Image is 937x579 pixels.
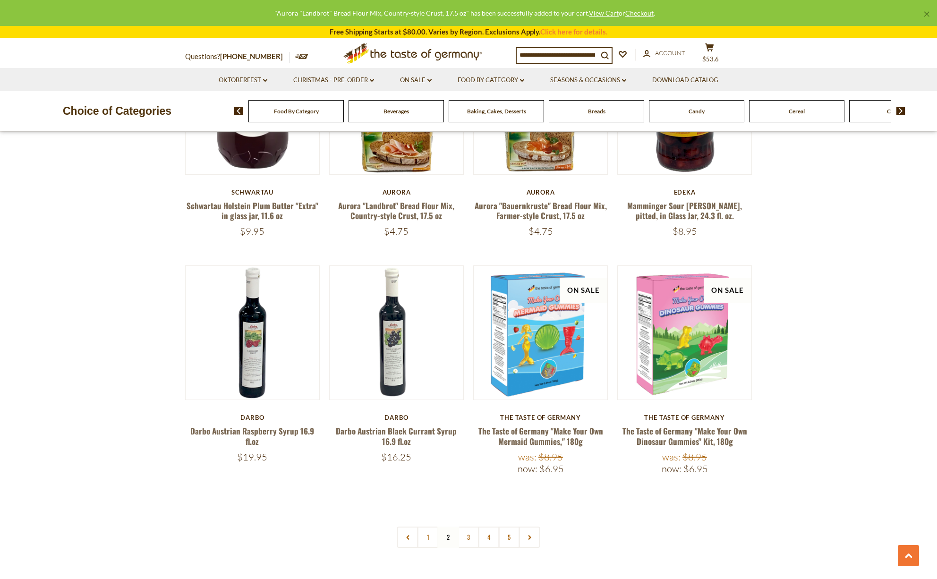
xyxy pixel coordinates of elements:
[662,451,681,463] label: Was:
[475,200,607,221] a: Aurora "Bauernkruste" Bread Flour Mix, Farmer-style Crust, 17.5 oz
[662,463,681,475] label: Now:
[220,52,283,60] a: [PHONE_NUMBER]
[330,266,463,400] img: Darbo Austrian Black Currant Syrup 16.9 fl.oz
[617,188,752,196] div: Edeka
[400,75,432,85] a: On Sale
[329,414,464,421] div: Darbo
[643,48,685,59] a: Account
[186,266,319,400] img: Darbo Austrian Raspberry Syrup 16.9 fl.oz
[381,451,411,463] span: $16.25
[538,451,563,463] span: $8.95
[618,266,751,400] img: The Taste of Germany "Make Your Own Dinosaur Gummies" Kit, 180g
[625,9,654,17] a: Checkout
[234,107,243,115] img: previous arrow
[887,108,907,115] a: Cookies
[187,200,318,221] a: Schwartau Holstein Plum Butter "Extra" in glass jar, 11.6 oz
[588,108,605,115] a: Breads
[473,414,608,421] div: The Taste of Germany
[478,527,500,548] a: 4
[683,463,708,475] span: $6.95
[237,451,267,463] span: $19.95
[383,108,409,115] a: Beverages
[652,75,718,85] a: Download Catalog
[293,75,374,85] a: Christmas - PRE-ORDER
[338,200,454,221] a: Aurora "Landbrot" Bread Flour Mix, Country-style Crust, 17.5 oz
[384,225,409,237] span: $4.75
[695,43,724,67] button: $53.6
[627,200,742,221] a: Mamminger Sour [PERSON_NAME], pitted, in Glass Jar, 24.3 fl. oz.
[924,11,929,17] a: ×
[539,463,564,475] span: $6.95
[673,225,697,237] span: $8.95
[185,414,320,421] div: Darbo
[185,51,290,63] p: Questions?
[474,266,607,400] img: The Taste of Germany "Make Your Own Mermaid Gummies," 180g
[219,75,267,85] a: Oktoberfest
[274,108,319,115] a: Food By Category
[336,425,457,447] a: Darbo Austrian Black Currant Syrup 16.9 fl.oz
[617,414,752,421] div: The Taste of Germany
[589,9,619,17] a: View Cart
[528,225,553,237] span: $4.75
[467,108,526,115] a: Baking, Cakes, Desserts
[622,425,747,447] a: The Taste of Germany "Make Your Own Dinosaur Gummies" Kit, 180g
[458,527,479,548] a: 3
[478,425,603,447] a: The Taste of Germany "Make Your Own Mermaid Gummies," 180g
[540,27,607,36] a: Click here for details.
[185,188,320,196] div: Schwartau
[518,451,537,463] label: Was:
[8,8,922,18] div: "Aurora "Landbrot" Bread Flour Mix, Country-style Crust, 17.5 oz" has been successfully added to ...
[896,107,905,115] img: next arrow
[655,49,685,57] span: Account
[518,463,537,475] label: Now:
[702,55,719,63] span: $53.6
[689,108,705,115] a: Candy
[499,527,520,548] a: 5
[329,188,464,196] div: Aurora
[190,425,314,447] a: Darbo Austrian Raspberry Syrup 16.9 fl.oz
[417,527,439,548] a: 1
[458,75,524,85] a: Food By Category
[473,188,608,196] div: Aurora
[682,451,707,463] span: $8.95
[240,225,264,237] span: $9.95
[550,75,626,85] a: Seasons & Occasions
[789,108,805,115] a: Cereal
